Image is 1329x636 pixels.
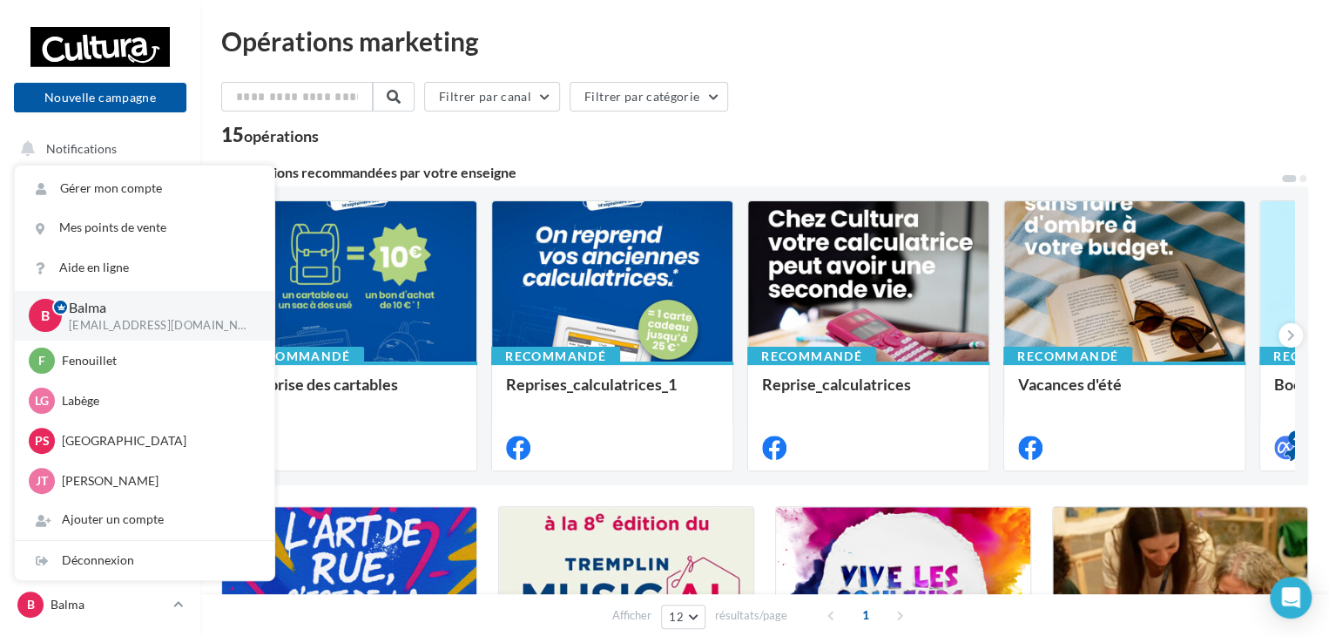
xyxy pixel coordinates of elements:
[69,298,246,318] p: Balma
[1270,577,1312,619] div: Open Intercom Messenger
[36,472,48,490] span: JT
[424,82,560,112] button: Filtrer par canal
[250,376,462,410] div: Reprise des cartables
[46,141,117,156] span: Notifications
[491,347,620,366] div: Recommandé
[15,208,274,247] a: Mes points de vente
[38,352,45,369] span: F
[51,596,166,613] p: Balma
[10,174,190,211] a: Opérations
[852,601,880,629] span: 1
[747,347,876,366] div: Recommandé
[62,472,253,490] p: [PERSON_NAME]
[244,128,319,144] div: opérations
[15,500,274,539] div: Ajouter un compte
[62,352,253,369] p: Fenouillet
[661,605,705,629] button: 12
[221,166,1280,179] div: 5 opérations recommandées par votre enseigne
[10,131,183,167] button: Notifications
[570,82,728,112] button: Filtrer par catégorie
[669,610,684,624] span: 12
[62,432,253,450] p: [GEOGRAPHIC_DATA]
[69,318,246,334] p: [EMAIL_ADDRESS][DOMAIN_NAME]
[1288,430,1304,446] div: 4
[41,306,50,326] span: B
[10,348,190,385] a: Calendrier
[10,306,190,342] a: Médiathèque
[1018,376,1231,410] div: Vacances d'été
[1003,347,1132,366] div: Recommandé
[235,347,364,366] div: Recommandé
[612,607,651,624] span: Afficher
[221,125,319,145] div: 15
[15,248,274,288] a: Aide en ligne
[14,83,186,112] button: Nouvelle campagne
[15,541,274,580] div: Déconnexion
[10,262,190,299] a: Campagnes
[506,376,718,410] div: Reprises_calculatrices_1
[10,217,190,254] a: Boîte de réception1
[62,392,253,409] p: Labège
[35,432,50,450] span: Ps
[27,596,35,613] span: B
[15,169,274,208] a: Gérer mon compte
[35,392,49,409] span: Lg
[715,607,787,624] span: résultats/page
[221,28,1308,54] div: Opérations marketing
[14,588,186,621] a: B Balma
[762,376,975,410] div: Reprise_calculatrices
